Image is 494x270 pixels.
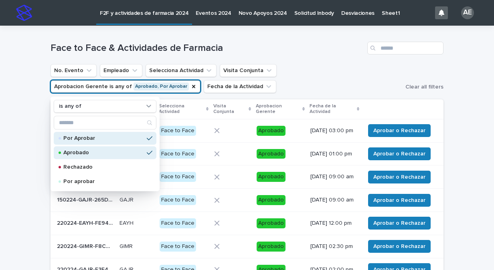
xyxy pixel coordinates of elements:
[59,103,81,110] p: is any of
[310,127,358,134] p: [DATE] 03:00 pm
[160,126,196,136] div: Face to Face
[51,64,97,77] button: No. Evento
[310,197,358,204] p: [DATE] 09:00 am
[257,195,285,205] div: Aprobado
[160,149,196,159] div: Face to Face
[257,242,285,252] div: Aprobado
[63,135,144,141] p: Por Aprobar
[57,242,115,250] p: 220224-GIMR-F8CB83
[51,212,443,235] tr: 220224-EAYH-FE9491220224-EAYH-FE9491 EAYHEAYH Face to FaceAprobado[DATE] 12:00 pmAprobar o Rechazar
[51,189,443,212] tr: 150224-GAJR-265DC2150224-GAJR-265DC2 GAJRGAJR Face to FaceAprobado[DATE] 09:00 amAprobar o Rechazar
[461,6,474,19] div: AE
[368,124,431,137] button: Aprobar o Rechazar
[51,165,443,189] tr: 150224-GAJR-EFE990150224-GAJR-EFE990 GAJRGAJR Face to FaceAprobado[DATE] 09:00 amAprobar o Rechazar
[368,217,431,230] button: Aprobar o Rechazar
[310,220,358,227] p: [DATE] 12:00 pm
[51,80,200,93] button: Aprobacion Gerente
[159,102,204,117] p: Selecciona Actividad
[51,235,443,258] tr: 220224-GIMR-F8CB83220224-GIMR-F8CB83 GIMRGIMR Face to FaceAprobado[DATE] 02:30 pmAprobar o Rechazar
[51,119,443,142] tr: 130224-FNTR-8981C5130224-FNTR-8981C5 FNTRFNTR Face to FaceAprobado[DATE] 03:00 pmAprobar o Rechazar
[51,42,364,54] h1: Face to Face & Actividades de Farmacia
[57,195,115,204] p: 150224-GAJR-265DC2
[257,149,285,159] div: Aprobado
[373,173,425,181] span: Aprobar o Rechazar
[51,142,443,165] tr: 140224-CLVH-C324E1140224-CLVH-C324E1 CLVHCLVH Face to FaceAprobado[DATE] 01:00 pmAprobar o Rechazar
[368,171,431,183] button: Aprobar o Rechazar
[146,64,217,77] button: Selecciona Actividad
[54,116,156,129] input: Search
[373,150,425,158] span: Aprobar o Rechazar
[257,218,285,228] div: Aprobado
[220,64,277,77] button: Visita Conjunta
[16,5,32,21] img: stacker-logo-s-only.png
[368,147,431,160] button: Aprobar o Rechazar
[57,218,115,227] p: 220224-EAYH-FE9491
[213,102,247,117] p: Visita Conjunta
[405,84,443,90] span: Clear all filters
[119,218,135,227] p: EAYH
[373,196,425,204] span: Aprobar o Rechazar
[367,42,443,54] input: Search
[310,243,358,250] p: [DATE] 02:30 pm
[160,172,196,182] div: Face to Face
[119,242,134,250] p: GIMR
[160,195,196,205] div: Face to Face
[256,102,300,117] p: Aprobacion Gerente
[160,218,196,228] div: Face to Face
[160,242,196,252] div: Face to Face
[63,150,144,155] p: Aprobado
[100,64,142,77] button: Empleado
[310,173,358,180] p: [DATE] 09:00 am
[368,194,431,207] button: Aprobar o Rechazar
[119,195,135,204] p: GAJR
[373,127,425,135] span: Aprobar o Rechazar
[63,164,144,170] p: Rechazado
[54,116,156,129] div: Search
[373,219,425,227] span: Aprobar o Rechazar
[310,151,358,157] p: [DATE] 01:00 pm
[63,179,144,184] p: Por aprobar
[402,81,443,93] button: Clear all filters
[310,102,355,117] p: Fecha de la Actividad
[204,80,276,93] button: Fecha de la Actividad
[257,126,285,136] div: Aprobado
[368,240,431,253] button: Aprobar o Rechazar
[373,242,425,250] span: Aprobar o Rechazar
[257,172,285,182] div: Aprobado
